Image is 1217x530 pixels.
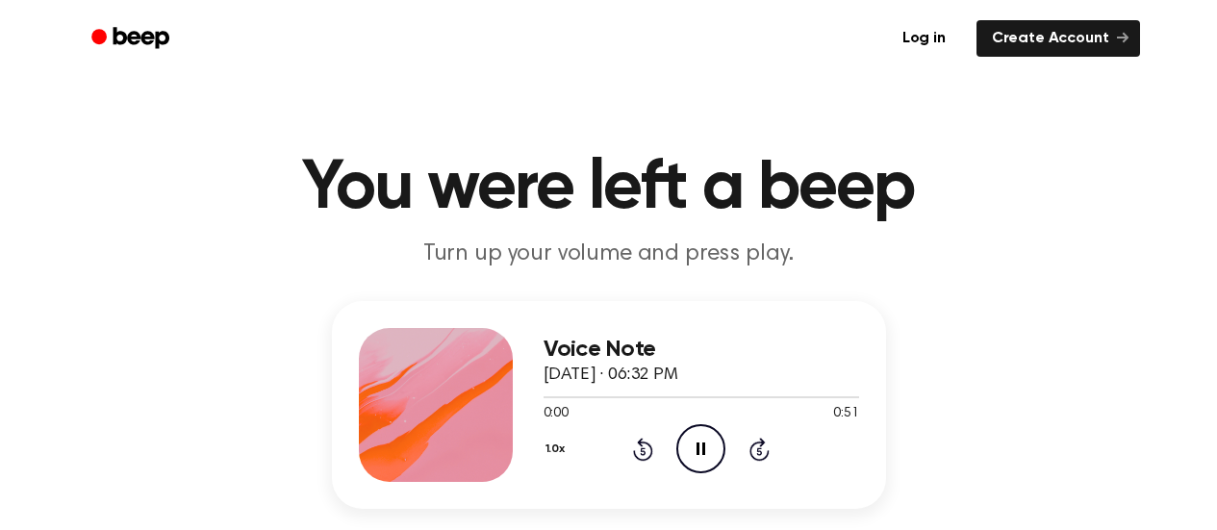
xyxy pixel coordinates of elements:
button: 1.0x [544,433,572,466]
h3: Voice Note [544,337,859,363]
h1: You were left a beep [116,154,1102,223]
a: Beep [78,20,187,58]
a: Create Account [976,20,1140,57]
span: 0:51 [833,404,858,424]
span: 0:00 [544,404,569,424]
a: Log in [883,16,965,61]
span: [DATE] · 06:32 PM [544,366,678,384]
p: Turn up your volume and press play. [240,239,978,270]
